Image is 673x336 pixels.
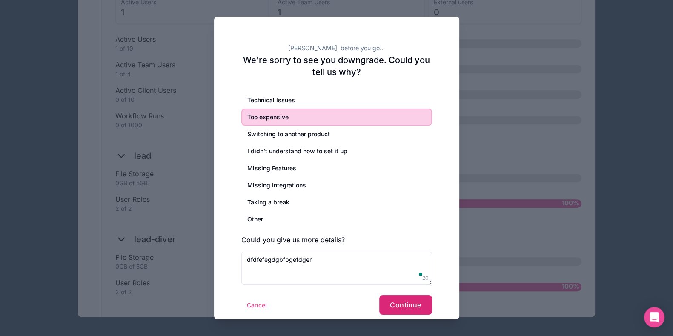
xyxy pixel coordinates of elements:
[241,299,273,312] button: Cancel
[241,252,432,285] textarea: To enrich screen reader interactions, please activate Accessibility in Grammarly extension settings
[241,54,432,78] h2: We're sorry to see you downgrade. Could you tell us why?
[241,194,432,211] div: Taking a break
[241,109,432,126] div: Too expensive
[379,295,432,315] button: Continue
[241,211,432,228] div: Other
[241,126,432,143] div: Switching to another product
[241,92,432,109] div: Technical Issues
[241,160,432,177] div: Missing Features
[241,177,432,194] div: Missing Integrations
[390,301,421,309] span: Continue
[644,307,664,327] div: Open Intercom Messenger
[241,143,432,160] div: I didn’t understand how to set it up
[241,44,432,52] h2: [PERSON_NAME], before you go...
[241,235,432,245] h3: Could you give us more details?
